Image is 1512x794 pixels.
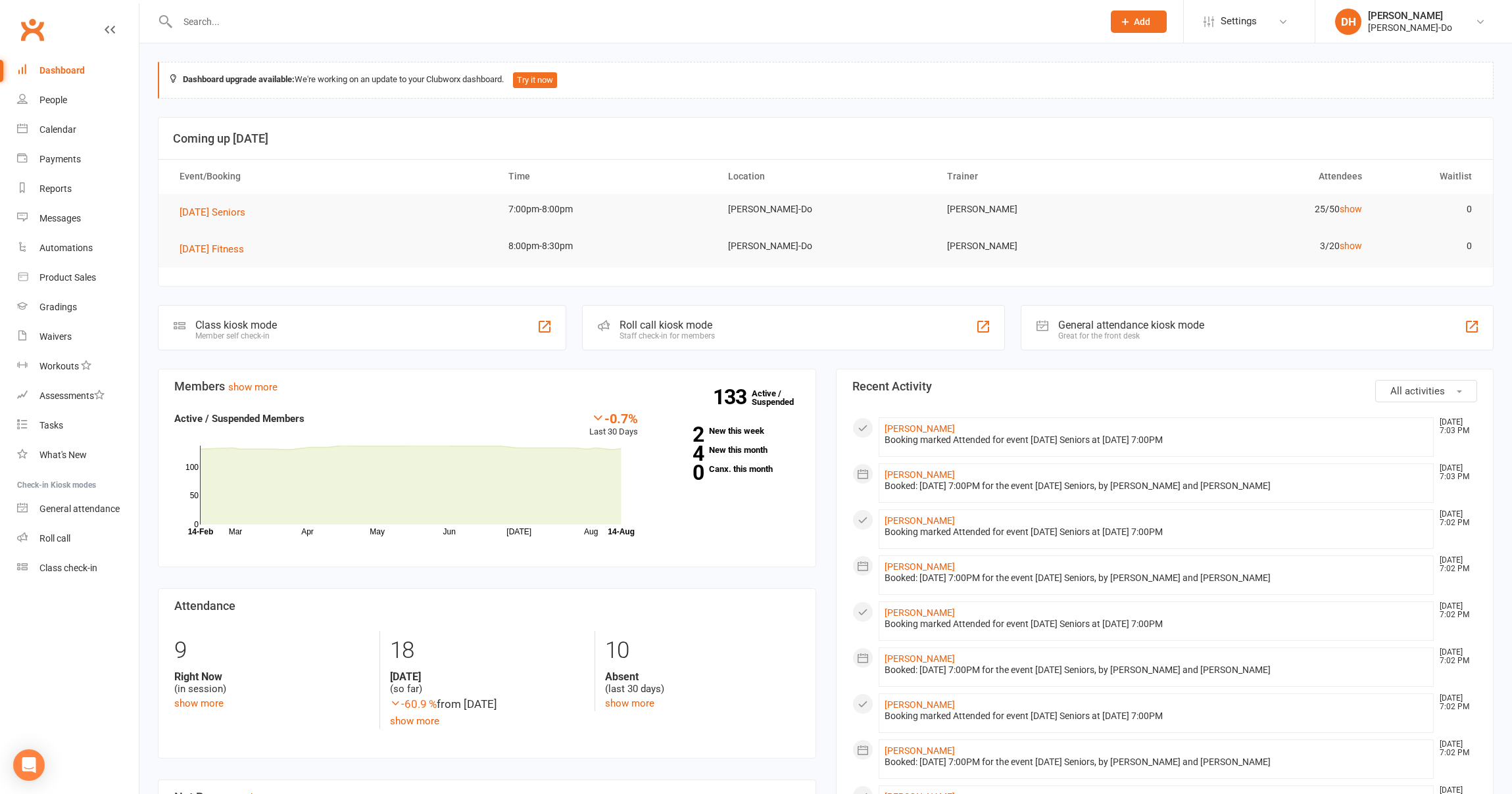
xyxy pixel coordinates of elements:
th: Location [716,160,936,193]
td: 0 [1374,231,1484,262]
a: Dashboard [17,56,139,85]
span: Add [1134,16,1150,27]
td: 0 [1374,194,1484,225]
th: Attendees [1155,160,1375,193]
div: We're working on an update to your Clubworx dashboard. [158,62,1494,99]
div: Product Sales [39,272,96,283]
strong: [DATE] [390,670,585,683]
strong: Dashboard upgrade available: [183,74,295,84]
a: Clubworx [16,13,49,46]
a: Tasks [17,411,139,440]
h3: Recent Activity [852,380,1478,393]
a: Automations [17,233,139,263]
td: 3/20 [1155,231,1375,262]
a: Workouts [17,352,139,381]
div: Gradings [39,302,77,312]
time: [DATE] 7:02 PM [1433,556,1476,573]
div: Booked: [DATE] 7:00PM for the event [DATE] Seniors, by [PERSON_NAME] and [PERSON_NAME] [885,572,1428,584]
div: DH [1335,9,1361,35]
div: Payments [39,154,81,164]
strong: Absent [605,670,800,683]
button: All activities [1375,380,1477,402]
strong: Active / Suspended Members [174,413,305,425]
td: 7:00pm-8:00pm [497,194,716,225]
strong: 4 [658,444,704,463]
span: [DATE] Fitness [180,243,244,255]
time: [DATE] 7:03 PM [1433,464,1476,481]
a: [PERSON_NAME] [885,515,955,526]
a: 2New this week [658,427,799,435]
div: [PERSON_NAME] [1368,10,1452,22]
a: [PERSON_NAME] [885,653,955,664]
div: Booking marked Attended for event [DATE] Seniors at [DATE] 7:00PM [885,526,1428,538]
a: [PERSON_NAME] [885,423,955,434]
td: [PERSON_NAME] [935,231,1155,262]
div: Staff check-in for members [620,331,715,340]
div: Booked: [DATE] 7:00PM for the event [DATE] Seniors, by [PERSON_NAME] and [PERSON_NAME] [885,480,1428,492]
div: Tasks [39,420,63,431]
div: Class kiosk mode [195,319,277,331]
a: 4New this month [658,446,799,454]
div: Booking marked Attended for event [DATE] Seniors at [DATE] 7:00PM [885,434,1428,446]
div: (in session) [174,670,370,695]
time: [DATE] 7:03 PM [1433,418,1476,435]
div: General attendance [39,503,120,514]
a: [PERSON_NAME] [885,469,955,480]
a: What's New [17,440,139,470]
strong: 0 [658,463,704,482]
div: -0.7% [589,411,638,425]
a: show [1340,204,1362,214]
div: (last 30 days) [605,670,800,695]
th: Waitlist [1374,160,1484,193]
div: Workouts [39,361,79,371]
time: [DATE] 7:02 PM [1433,648,1476,665]
div: from [DATE] [390,695,585,713]
span: -60.9 % [390,697,437,711]
div: 9 [174,631,370,670]
strong: 133 [713,387,752,407]
div: Roll call [39,533,70,544]
a: Messages [17,204,139,233]
h3: Coming up [DATE] [173,132,1478,145]
a: show more [390,715,439,727]
div: Dashboard [39,65,85,76]
a: People [17,85,139,115]
h3: Attendance [174,599,800,613]
div: People [39,95,67,105]
td: [PERSON_NAME]-Do [716,231,936,262]
a: Waivers [17,322,139,352]
time: [DATE] 7:02 PM [1433,740,1476,757]
button: [DATE] Fitness [180,241,253,257]
a: Reports [17,174,139,204]
div: Roll call kiosk mode [620,319,715,331]
div: General attendance kiosk mode [1058,319,1204,331]
button: [DATE] Seniors [180,204,255,220]
a: show more [174,697,224,709]
a: show [1340,241,1362,251]
div: [PERSON_NAME]-Do [1368,22,1452,34]
a: [PERSON_NAME] [885,607,955,618]
h3: Members [174,380,800,393]
div: Booked: [DATE] 7:00PM for the event [DATE] Seniors, by [PERSON_NAME] and [PERSON_NAME] [885,757,1428,768]
a: Roll call [17,524,139,553]
a: 0Canx. this month [658,465,799,473]
a: Calendar [17,115,139,145]
strong: Right Now [174,670,370,683]
a: Product Sales [17,263,139,292]
div: (so far) [390,670,585,695]
div: Automations [39,243,93,253]
td: 25/50 [1155,194,1375,225]
td: [PERSON_NAME] [935,194,1155,225]
th: Event/Booking [168,160,497,193]
input: Search... [174,12,1094,31]
div: 18 [390,631,585,670]
a: [PERSON_NAME] [885,745,955,756]
div: Booked: [DATE] 7:00PM for the event [DATE] Seniors, by [PERSON_NAME] and [PERSON_NAME] [885,665,1428,676]
div: Messages [39,213,81,223]
div: Reports [39,183,72,194]
a: [PERSON_NAME] [885,699,955,710]
span: All activities [1390,385,1445,397]
div: Booking marked Attended for event [DATE] Seniors at [DATE] 7:00PM [885,619,1428,630]
time: [DATE] 7:02 PM [1433,602,1476,619]
button: Add [1111,11,1167,33]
